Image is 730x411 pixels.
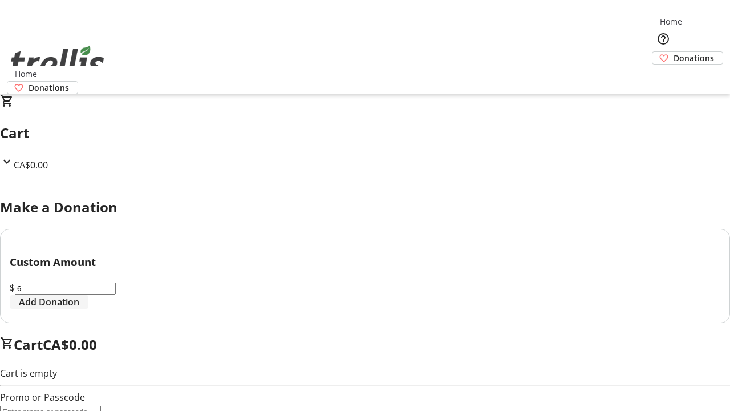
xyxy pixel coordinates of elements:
[10,295,88,309] button: Add Donation
[10,254,720,270] h3: Custom Amount
[652,27,675,50] button: Help
[14,159,48,171] span: CA$0.00
[15,68,37,80] span: Home
[652,65,675,87] button: Cart
[7,68,44,80] a: Home
[674,52,714,64] span: Donations
[7,33,108,90] img: Orient E2E Organization J4J3ysvf7O's Logo
[7,81,78,94] a: Donations
[29,82,69,94] span: Donations
[652,51,723,65] a: Donations
[43,335,97,354] span: CA$0.00
[19,295,79,309] span: Add Donation
[652,15,689,27] a: Home
[10,281,15,294] span: $
[15,283,116,295] input: Donation Amount
[660,15,682,27] span: Home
